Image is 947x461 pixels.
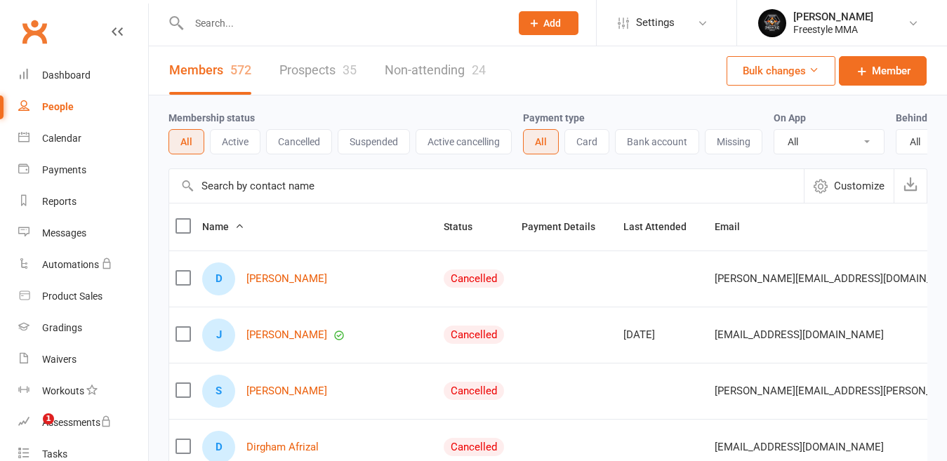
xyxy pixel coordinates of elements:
[727,56,835,86] button: Bulk changes
[774,112,806,123] label: On App
[246,441,319,453] a: Dirgham Afrizal
[385,46,486,95] a: Non-attending24
[202,262,235,295] div: Daniel
[522,218,611,235] button: Payment Details
[839,56,927,86] a: Member
[715,221,755,232] span: Email
[42,196,77,207] div: Reports
[472,62,486,77] div: 24
[522,221,611,232] span: Payment Details
[18,91,148,123] a: People
[169,46,251,95] a: Members572
[168,112,255,123] label: Membership status
[18,312,148,344] a: Gradings
[18,281,148,312] a: Product Sales
[202,218,244,235] button: Name
[519,11,578,35] button: Add
[804,169,894,203] button: Customize
[202,221,244,232] span: Name
[758,9,786,37] img: thumb_image1660268831.png
[623,218,702,235] button: Last Attended
[444,221,488,232] span: Status
[246,385,327,397] a: [PERSON_NAME]
[564,129,609,154] button: Card
[246,273,327,285] a: [PERSON_NAME]
[42,322,82,333] div: Gradings
[636,7,675,39] span: Settings
[18,344,148,375] a: Waivers
[523,112,585,123] label: Payment type
[230,62,251,77] div: 572
[168,129,204,154] button: All
[715,434,884,460] span: [EMAIL_ADDRESS][DOMAIN_NAME]
[42,448,67,460] div: Tasks
[185,13,501,33] input: Search...
[42,290,102,302] div: Product Sales
[18,375,148,407] a: Workouts
[18,154,148,186] a: Payments
[705,129,762,154] button: Missing
[42,133,81,144] div: Calendar
[523,129,559,154] button: All
[42,354,77,365] div: Waivers
[444,269,504,288] div: Cancelled
[42,164,86,175] div: Payments
[623,329,702,341] div: [DATE]
[202,375,235,408] div: Simone
[444,438,504,456] div: Cancelled
[444,218,488,235] button: Status
[266,129,332,154] button: Cancelled
[42,385,84,396] div: Workouts
[343,62,357,77] div: 35
[715,321,884,348] span: [EMAIL_ADDRESS][DOMAIN_NAME]
[416,129,512,154] button: Active cancelling
[202,319,235,352] div: Jack
[615,129,699,154] button: Bank account
[623,221,702,232] span: Last Attended
[42,227,86,239] div: Messages
[793,23,873,36] div: Freestyle MMA
[18,186,148,218] a: Reports
[169,169,804,203] input: Search by contact name
[834,178,885,194] span: Customize
[18,123,148,154] a: Calendar
[338,129,410,154] button: Suspended
[872,62,910,79] span: Member
[43,413,54,425] span: 1
[543,18,561,29] span: Add
[210,129,260,154] button: Active
[42,101,74,112] div: People
[18,218,148,249] a: Messages
[246,329,327,341] a: [PERSON_NAME]
[18,60,148,91] a: Dashboard
[18,249,148,281] a: Automations
[42,417,112,428] div: Assessments
[793,11,873,23] div: [PERSON_NAME]
[17,14,52,49] a: Clubworx
[715,218,755,235] button: Email
[279,46,357,95] a: Prospects35
[42,259,99,270] div: Automations
[444,382,504,400] div: Cancelled
[444,326,504,344] div: Cancelled
[14,413,48,447] iframe: Intercom live chat
[18,407,148,439] a: Assessments
[42,69,91,81] div: Dashboard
